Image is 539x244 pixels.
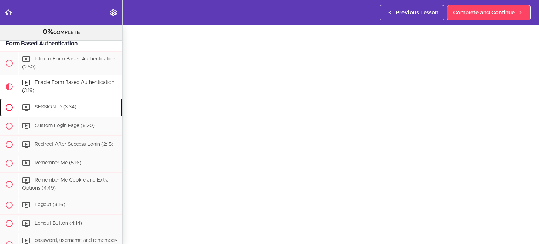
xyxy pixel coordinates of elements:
svg: Settings Menu [109,8,118,17]
a: Previous Lesson [380,5,444,20]
span: Custom Login Page (8:20) [35,123,95,128]
div: COMPLETE [9,28,114,37]
span: Enable Form Based Authentication (3:19) [22,80,114,93]
span: Remember Me (5:16) [35,160,81,165]
span: Complete and Continue [453,8,515,17]
span: 0% [42,28,53,35]
span: Remember Me Cookie and Extra Options (4:49) [22,178,109,191]
span: Previous Lesson [395,8,438,17]
iframe: Video Player [137,21,525,240]
span: Intro to Form Based Authentication (2:50) [22,57,115,70]
svg: Back to course curriculum [4,8,13,17]
span: Logout Button (4:14) [35,221,82,226]
span: SESSION ID (3:34) [35,105,76,110]
span: Logout (8:16) [35,203,65,207]
span: Redirect After Success Login (2:15) [35,142,113,147]
a: Complete and Continue [447,5,531,20]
